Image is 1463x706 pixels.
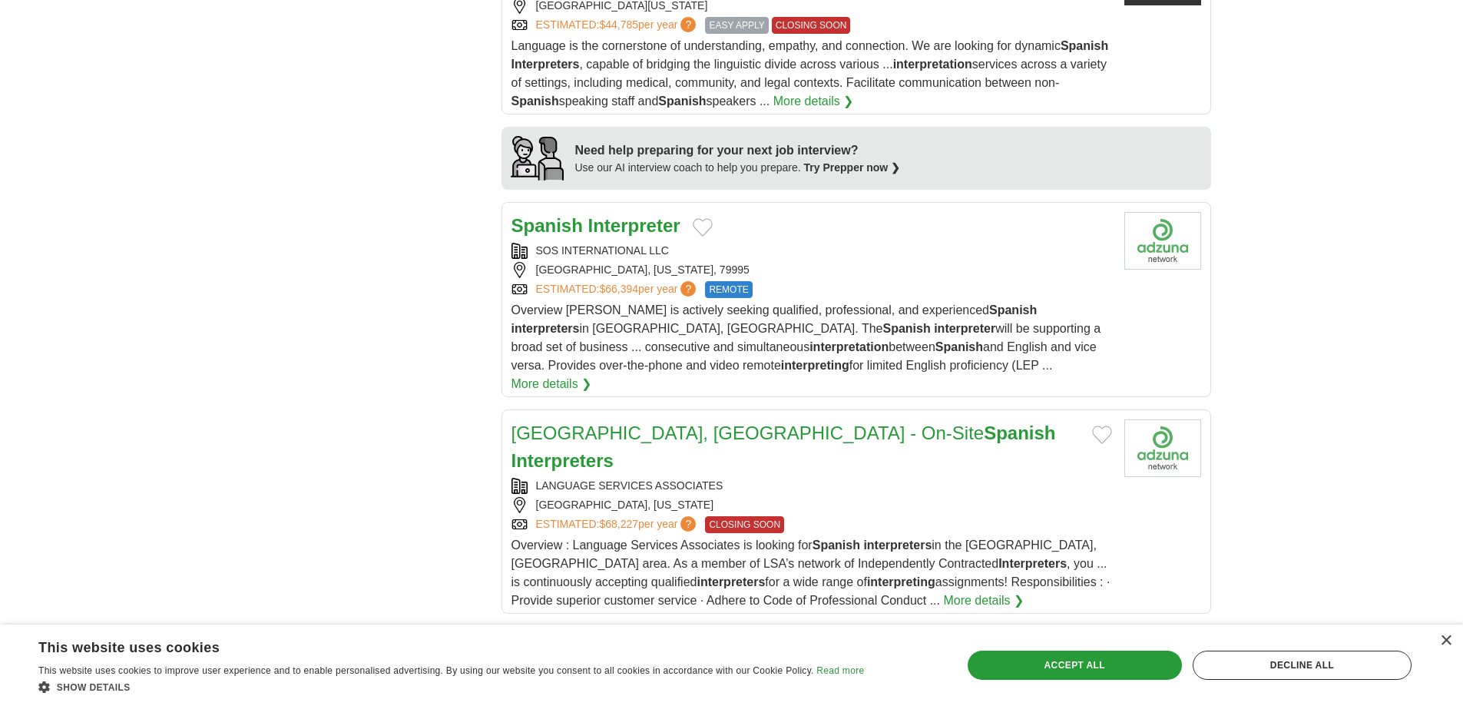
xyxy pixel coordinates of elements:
a: Spanish Interpreter [511,215,680,236]
strong: interpreter [934,322,995,335]
a: ESTIMATED:$68,227per year? [536,516,700,533]
div: Close [1440,635,1451,647]
strong: Spanish [813,539,860,552]
strong: Spanish [984,423,1055,443]
strong: interpreting [781,359,849,372]
span: Overview [PERSON_NAME] is actively seeking qualified, professional, and experienced in [GEOGRAPHI... [511,303,1101,372]
span: Show details [57,682,131,693]
strong: interpreters [697,575,765,588]
strong: interpreters [511,322,580,335]
strong: Spanish [1061,39,1108,52]
div: [GEOGRAPHIC_DATA], [US_STATE] [511,497,1112,513]
strong: Spanish [658,94,706,108]
div: [GEOGRAPHIC_DATA], [US_STATE], 79995 [511,262,1112,278]
div: Need help preparing for your next job interview? [575,141,901,160]
a: [GEOGRAPHIC_DATA], [GEOGRAPHIC_DATA] - On-SiteSpanish Interpreters [511,423,1056,471]
span: EASY APPLY [705,17,768,34]
strong: Interpreter [588,215,680,236]
strong: Spanish [935,340,983,353]
a: More details ❯ [943,592,1024,610]
strong: Spanish [511,94,559,108]
strong: Spanish [882,322,930,335]
div: SOS INTERNATIONAL LLC [511,243,1112,259]
a: More details ❯ [773,92,854,111]
span: $66,394 [599,283,638,295]
span: Overview : Language Services Associates is looking for in the [GEOGRAPHIC_DATA], [GEOGRAPHIC_DATA... [511,539,1110,607]
span: REMOTE [705,281,752,298]
div: This website uses cookies [38,634,826,657]
a: Try Prepper now ❯ [804,161,901,174]
span: ? [680,281,696,297]
div: Decline all [1193,651,1412,680]
a: ESTIMATED:$44,785per year? [536,17,700,34]
strong: interpretation [893,58,972,71]
strong: interpretation [809,340,889,353]
div: Accept all [968,651,1182,680]
strong: Interpreters [511,450,614,471]
span: ? [680,516,696,532]
span: ? [680,17,696,32]
a: Read more, opens a new window [816,665,864,676]
strong: Spanish [989,303,1037,317]
span: This website uses cookies to improve user experience and to enable personalised advertising. By u... [38,665,814,676]
strong: interpreting [867,575,935,588]
strong: Interpreters [511,58,580,71]
span: Language is the cornerstone of understanding, empathy, and connection. We are looking for dynamic... [511,39,1109,108]
span: $44,785 [599,18,638,31]
strong: Interpreters [998,557,1067,570]
div: LANGUAGE SERVICES ASSOCIATES [511,478,1112,494]
button: Add to favorite jobs [1092,426,1112,444]
a: More details ❯ [511,375,592,393]
a: ESTIMATED:$66,394per year? [536,281,700,298]
span: CLOSING SOON [772,17,851,34]
div: Show details [38,679,864,694]
img: Company logo [1124,419,1201,477]
button: Add to favorite jobs [693,218,713,237]
strong: interpreters [863,539,932,552]
img: Company logo [1124,212,1201,270]
strong: Spanish [511,215,583,236]
span: $68,227 [599,518,638,530]
div: Use our AI interview coach to help you prepare. [575,160,901,176]
span: CLOSING SOON [705,516,784,533]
